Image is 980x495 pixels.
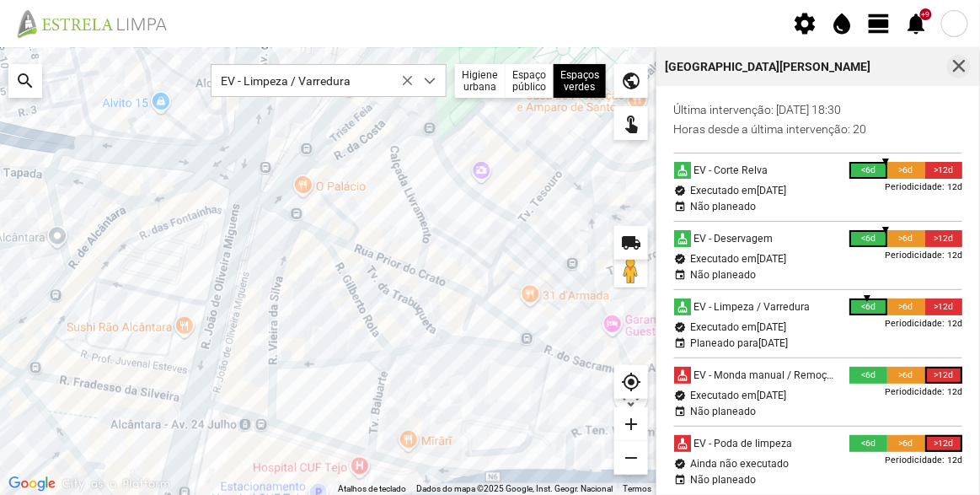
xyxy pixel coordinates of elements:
div: Periodicidade: 12d [885,384,962,401]
div: >12d [925,435,963,452]
div: [GEOGRAPHIC_DATA][PERSON_NAME] [666,61,871,73]
div: Executado em [690,185,786,196]
div: EV - Limpeza / Varredura [691,299,810,315]
span: [DATE] [757,185,786,196]
div: Periodicidade: 12d [885,179,962,196]
div: +9 [920,8,932,20]
div: EV - Deservagem [691,230,773,247]
div: touch_app [614,106,648,140]
button: Atalhos de teclado [338,483,406,495]
div: >12d [925,162,963,179]
div: Não planeado [690,406,756,417]
span: EV - Limpeza / Varredura [212,65,414,96]
div: verified [674,458,686,470]
a: Abrir esta área no Google Maps (abre uma nova janela) [4,473,60,495]
img: Google [4,473,60,495]
div: Espaço público [506,64,554,98]
div: public [614,64,648,98]
div: Espaços verdes [554,64,606,98]
div: event [674,201,686,213]
div: Não planeado [690,474,756,486]
div: search [8,64,42,98]
span: view_day [867,11,892,36]
div: >6d [887,435,925,452]
div: add [614,407,648,441]
div: cleaning_services [674,367,691,384]
button: Arraste o Pegman para o mapa para abrir o Street View [614,254,648,288]
div: Executado em [690,321,786,333]
div: Não planeado [690,269,756,281]
div: cleaning_services [674,162,691,179]
div: >12d [925,230,963,247]
div: my_location [614,365,648,399]
div: cleaning_services [674,230,691,247]
div: remove [614,441,648,475]
div: Ainda não executado [690,458,789,470]
div: <6d [849,435,887,452]
span: [DATE] [757,253,786,265]
p: horas desde a última intervenção: 20 [674,122,963,136]
div: <6d [849,162,887,179]
div: Periodicidade: 12d [885,452,962,469]
div: EV - Poda de limpeza [691,435,792,452]
div: event [674,474,686,486]
div: >6d [887,162,925,179]
div: EV - Monda manual / Remoção de infestantes [691,367,838,384]
div: <6d [849,299,887,315]
div: dropdown trigger [414,65,447,96]
div: verified [674,253,686,265]
span: Dados do mapa ©2025 Google, Inst. Geogr. Nacional [416,484,613,493]
div: >12d [925,367,963,384]
div: <6d [849,230,887,247]
div: cleaning_services [674,299,691,315]
span: [DATE] [757,390,786,401]
div: verified [674,321,686,333]
div: EV - Corte Relva [691,162,768,179]
div: >6d [887,230,925,247]
span: [DATE] [758,337,788,349]
div: Periodicidade: 12d [885,247,962,264]
p: Última intervenção: [DATE] 18:30 [674,103,963,116]
div: >6d [887,299,925,315]
a: Termos (abre num novo separador) [623,484,651,493]
div: local_shipping [614,226,648,260]
span: notifications [904,11,929,36]
span: water_drop [830,11,855,36]
div: Não planeado [690,201,756,213]
div: cleaning_services [674,435,691,452]
div: >6d [887,367,925,384]
div: verified [674,390,686,401]
div: Executado em [690,390,786,401]
div: event [674,337,686,349]
div: event [674,269,686,281]
div: <6d [849,367,887,384]
div: Higiene urbana [455,64,506,98]
div: Periodicidade: 12d [885,315,962,332]
div: verified [674,185,686,196]
img: file [12,8,185,39]
div: >12d [925,299,963,315]
span: settings [793,11,818,36]
div: event [674,406,686,417]
div: Planeado para [690,337,788,349]
span: [DATE] [757,321,786,333]
div: Executado em [690,253,786,265]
